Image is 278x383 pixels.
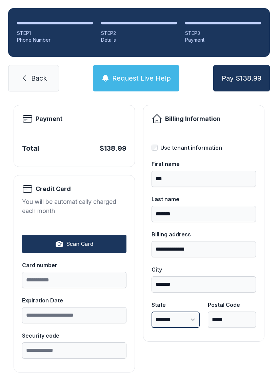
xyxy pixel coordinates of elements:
[160,144,222,152] div: Use tenant information
[208,312,256,328] input: Postal Code
[101,30,177,37] div: STEP 2
[208,301,256,309] div: Postal Code
[152,312,200,328] select: State
[22,144,39,153] div: Total
[152,160,256,168] div: First name
[222,73,261,83] span: Pay $138.99
[22,197,126,215] div: You will be automatically charged each month
[17,30,93,37] div: STEP 1
[36,184,71,194] h2: Credit Card
[22,342,126,359] input: Security code
[152,301,200,309] div: State
[112,73,171,83] span: Request Live Help
[31,73,47,83] span: Back
[22,261,126,269] div: Card number
[152,206,256,222] input: Last name
[17,37,93,43] div: Phone Number
[152,241,256,257] input: Billing address
[36,114,62,124] h2: Payment
[165,114,220,124] h2: Billing Information
[152,265,256,274] div: City
[22,272,126,288] input: Card number
[152,230,256,238] div: Billing address
[101,37,177,43] div: Details
[22,296,126,304] div: Expiration Date
[185,37,261,43] div: Payment
[22,307,126,323] input: Expiration Date
[185,30,261,37] div: STEP 3
[152,171,256,187] input: First name
[152,276,256,293] input: City
[22,332,126,340] div: Security code
[66,240,93,248] span: Scan Card
[152,195,256,203] div: Last name
[100,144,126,153] div: $138.99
